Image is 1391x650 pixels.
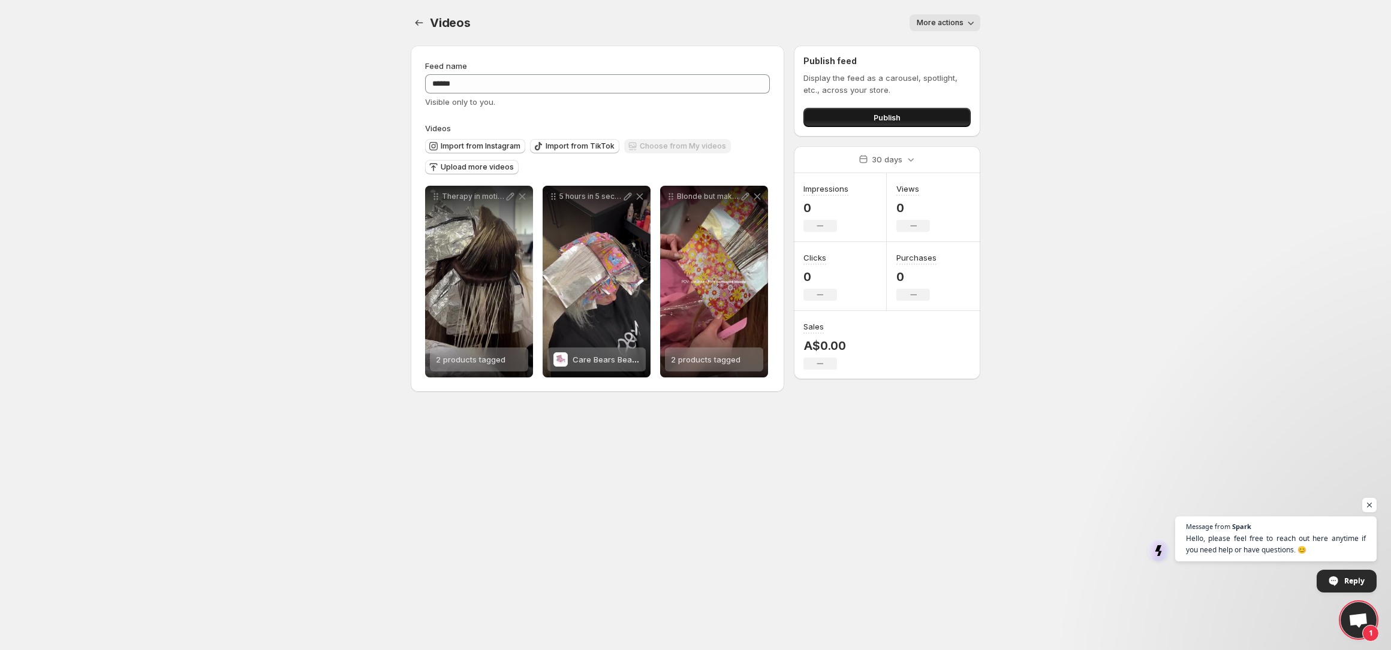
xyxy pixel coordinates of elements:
[917,18,964,28] span: More actions
[910,14,980,31] button: More actions
[436,355,505,364] span: 2 products tagged
[803,201,848,215] p: 0
[1186,533,1366,555] span: Hello, please feel free to reach out here anytime if you need help or have questions. 😊
[874,111,901,123] span: Publish
[441,162,514,172] span: Upload more videos
[1341,602,1377,638] div: Open chat
[543,186,651,377] div: 5 hours in 5 seconds You just cant beat a bright blonde [PERSON_NAME] reveal you cant Using origi...
[803,252,826,264] h3: Clicks
[442,192,504,201] p: Therapy in motion one foil at a time foilplacement foiling foilremoval satisfying satifyingvideos...
[530,139,619,153] button: Import from TikTok
[573,355,922,364] span: Care Bears Bearly Awake - Long Wide (Pre-Cut-Pop-Up Hair Foil) 300 Sheets - 15cm x 35cm
[441,141,520,151] span: Import from Instagram
[803,270,837,284] p: 0
[1344,570,1365,591] span: Reply
[546,141,615,151] span: Import from TikTok
[425,123,451,133] span: Videos
[677,192,739,201] p: Blonde but make it sculpted For [PERSON_NAME] we created a contoured blonde lived in brightness w...
[896,270,937,284] p: 0
[411,14,427,31] button: Settings
[803,321,824,332] h3: Sales
[425,97,495,107] span: Visible only to you.
[803,108,971,127] button: Publish
[896,201,930,215] p: 0
[803,338,846,353] p: A$0.00
[803,183,848,195] h3: Impressions
[803,72,971,96] p: Display the feed as a carousel, spotlight, etc., across your store.
[553,352,568,367] img: Care Bears Bearly Awake - Long Wide (Pre-Cut-Pop-Up Hair Foil) 300 Sheets - 15cm x 35cm
[425,139,525,153] button: Import from Instagram
[872,153,902,165] p: 30 days
[896,252,937,264] h3: Purchases
[896,183,919,195] h3: Views
[1232,523,1251,530] span: Spark
[660,186,768,377] div: Blonde but make it sculpted For [PERSON_NAME] we created a contoured blonde lived in brightness w...
[425,61,467,71] span: Feed name
[671,355,740,364] span: 2 products tagged
[430,16,471,30] span: Videos
[425,186,533,377] div: Therapy in motion one foil at a time foilplacement foiling foilremoval satisfying satifyingvideos...
[425,160,519,174] button: Upload more videos
[1186,523,1230,530] span: Message from
[559,192,622,201] p: 5 hours in 5 seconds You just cant beat a bright blonde [PERSON_NAME] reveal you cant Using origi...
[803,55,971,67] h2: Publish feed
[1362,625,1379,642] span: 1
